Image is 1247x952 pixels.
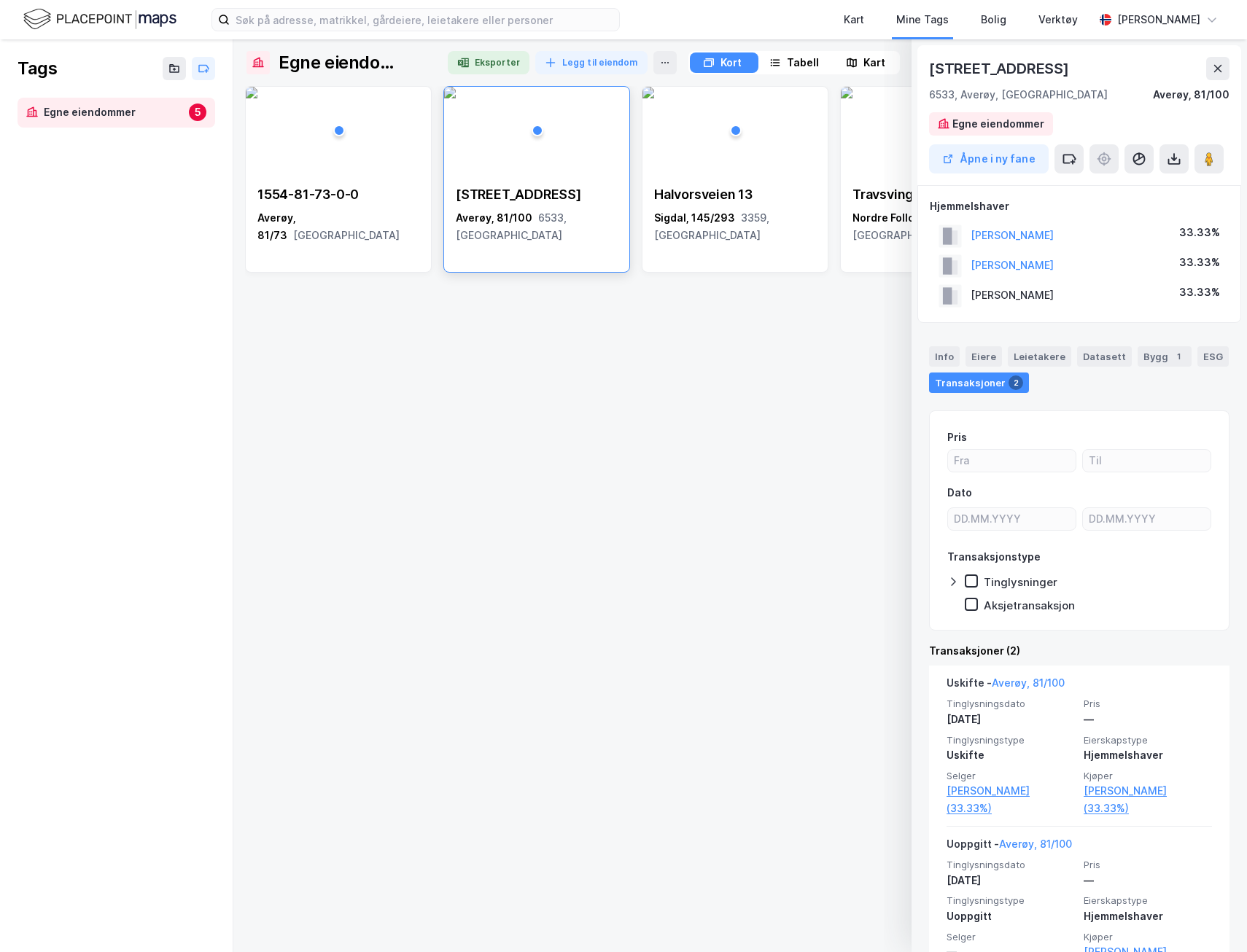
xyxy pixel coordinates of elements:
[948,450,1076,472] input: Fra
[1084,908,1212,925] div: Hjemmelshaver
[535,51,648,74] button: Legg til eiendom
[929,57,1072,80] div: [STREET_ADDRESS]
[1153,86,1229,104] div: Averøy, 81/100
[952,115,1044,133] div: Egne eiendommer
[947,908,1075,925] div: Uoppgitt
[947,429,967,446] div: Pris
[654,209,816,244] div: Sigdal, 145/293
[966,346,1002,367] div: Eiere
[18,98,215,128] a: Egne eiendommer5
[1084,734,1212,746] span: Eierskapstype
[1179,254,1220,271] div: 33.33%
[246,87,257,98] img: 256x120
[279,51,403,74] div: Egne eiendommer
[1138,346,1192,367] div: Bygg
[293,229,400,241] span: [GEOGRAPHIC_DATA]
[863,54,885,71] div: Kart
[23,7,176,32] img: logo.f888ab2527a4732fd821a326f86c7f29.svg
[947,894,1075,907] span: Tinglysningstype
[189,104,206,121] div: 5
[1009,375,1023,390] div: 2
[456,209,618,244] div: Averøy, 81/100
[1077,346,1132,367] div: Datasett
[947,872,1075,889] div: [DATE]
[1179,224,1220,241] div: 33.33%
[1084,872,1212,889] div: —
[947,782,1075,817] a: [PERSON_NAME] (33.33%)
[1174,882,1247,952] div: Kontrollprogram for chat
[1084,894,1212,907] span: Eierskapstype
[999,838,1072,850] a: Averøy, 81/100
[947,484,972,502] div: Dato
[852,186,1014,203] div: Travsvingen 4
[1008,346,1071,367] div: Leietakere
[841,87,852,98] img: 256x120
[852,209,1014,244] div: Nordre Follo, 120/141
[929,346,960,367] div: Info
[1083,508,1211,530] input: DD.MM.YYYY
[1084,770,1212,782] span: Kjøper
[448,51,529,74] button: Eksporter
[642,87,654,98] img: 256x120
[896,11,949,28] div: Mine Tags
[1084,746,1212,764] div: Hjemmelshaver
[844,11,864,28] div: Kart
[947,674,1065,698] div: Uskifte -
[971,286,1054,304] div: [PERSON_NAME]
[852,211,992,241] span: 1405, [GEOGRAPHIC_DATA]
[947,734,1075,746] span: Tinglysningstype
[1084,711,1212,728] div: —
[984,598,1075,612] div: Aksjetransaksjon
[929,372,1029,393] div: Transaksjoner
[1174,882,1247,952] iframe: Chat Widget
[947,770,1075,782] span: Selger
[929,86,1108,104] div: 6533, Averøy, [GEOGRAPHIC_DATA]
[1038,11,1078,28] div: Verktøy
[1171,349,1186,364] div: 1
[947,548,1041,566] div: Transaksjonstype
[1084,782,1212,817] a: [PERSON_NAME] (33.33%)
[984,575,1057,589] div: Tinglysninger
[1084,931,1212,943] span: Kjøper
[720,54,742,71] div: Kort
[1197,346,1229,367] div: ESG
[947,931,1075,943] span: Selger
[947,746,1075,764] div: Uskifte
[456,211,567,241] span: 6533, [GEOGRAPHIC_DATA]
[44,104,183,122] div: Egne eiendommer
[1084,698,1212,710] span: Pris
[947,835,1072,859] div: Uoppgitt -
[947,698,1075,710] span: Tinglysningsdato
[981,11,1006,28] div: Bolig
[456,186,618,203] div: [STREET_ADDRESS]
[257,209,419,244] div: Averøy, 81/73
[654,186,816,203] div: Halvorsveien 13
[230,9,619,31] input: Søk på adresse, matrikkel, gårdeiere, leietakere eller personer
[948,508,1076,530] input: DD.MM.YYYY
[1117,11,1200,28] div: [PERSON_NAME]
[257,186,419,203] div: 1554-81-73-0-0
[929,642,1229,660] div: Transaksjoner (2)
[929,144,1049,173] button: Åpne i ny fane
[654,211,769,241] span: 3359, [GEOGRAPHIC_DATA]
[947,711,1075,728] div: [DATE]
[1083,450,1211,472] input: Til
[18,57,57,80] div: Tags
[1084,859,1212,871] span: Pris
[787,54,819,71] div: Tabell
[930,198,1229,215] div: Hjemmelshaver
[992,676,1065,689] a: Averøy, 81/100
[1179,284,1220,301] div: 33.33%
[444,87,456,98] img: 256x120
[947,859,1075,871] span: Tinglysningsdato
